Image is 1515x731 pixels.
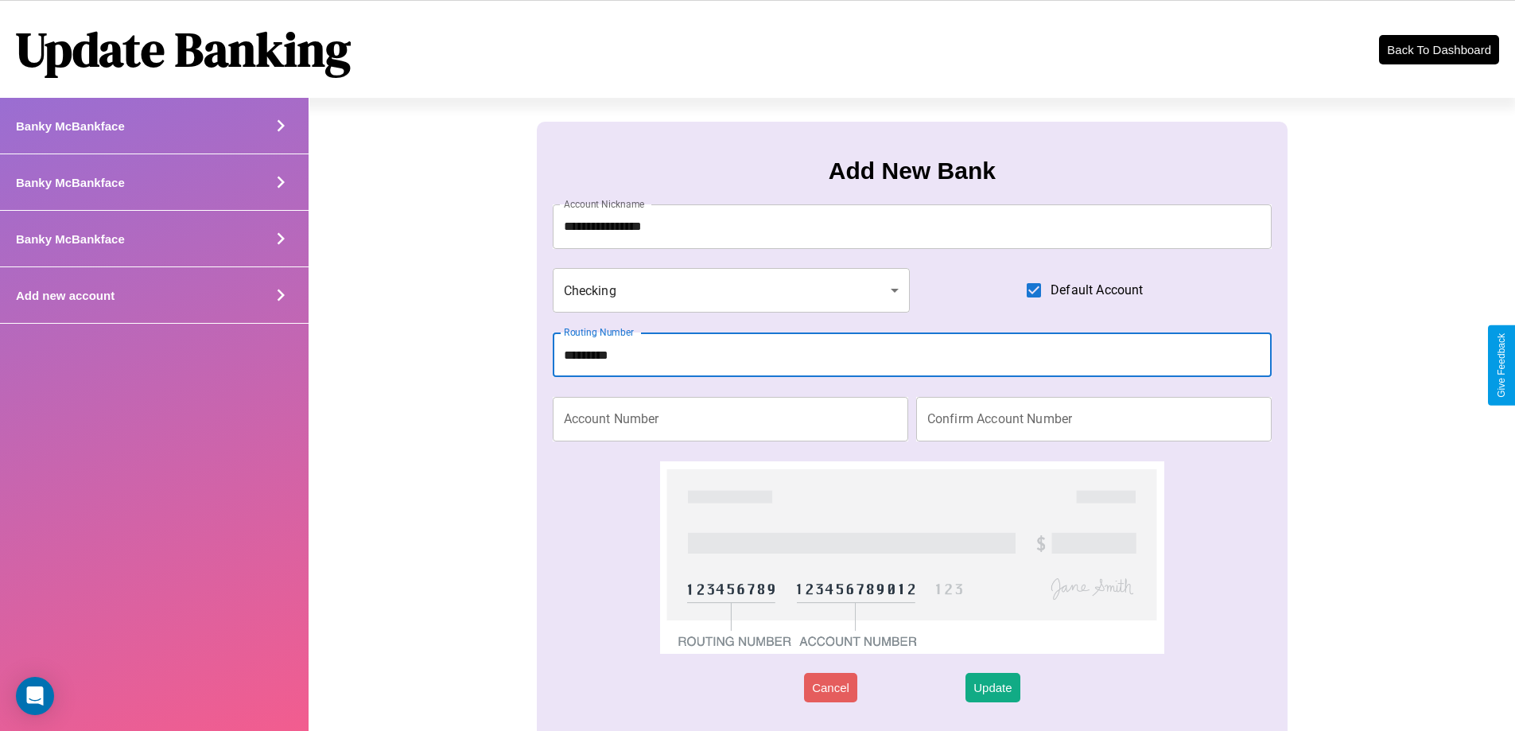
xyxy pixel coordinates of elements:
[804,673,857,702] button: Cancel
[16,677,54,715] div: Open Intercom Messenger
[564,197,645,211] label: Account Nickname
[16,17,351,82] h1: Update Banking
[564,325,634,339] label: Routing Number
[553,268,911,313] div: Checking
[660,461,1163,654] img: check
[16,176,125,189] h4: Banky McBankface
[1379,35,1499,64] button: Back To Dashboard
[16,289,115,302] h4: Add new account
[829,157,996,185] h3: Add New Bank
[16,232,125,246] h4: Banky McBankface
[16,119,125,133] h4: Banky McBankface
[1051,281,1143,300] span: Default Account
[1496,333,1507,398] div: Give Feedback
[965,673,1020,702] button: Update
